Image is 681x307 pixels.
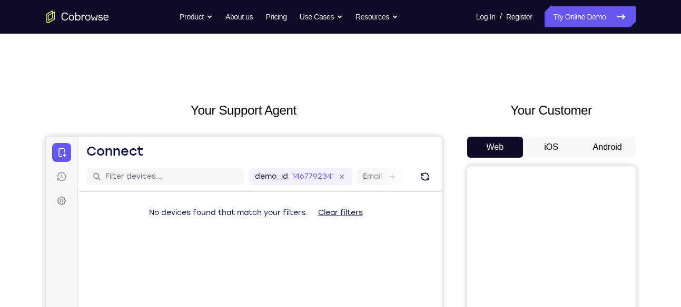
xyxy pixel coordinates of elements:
input: Filter devices... [60,35,192,45]
a: Sessions [6,30,25,49]
h1: Connect [41,6,98,23]
button: Use Cases [300,6,343,27]
label: Email [317,35,336,45]
h2: Your Customer [467,101,636,120]
a: Settings [6,55,25,74]
button: iOS [523,137,579,158]
a: Connect [6,6,25,25]
button: Clear filters [264,66,325,87]
a: Go to the home page [46,11,109,23]
a: Pricing [265,6,287,27]
a: About us [225,6,253,27]
button: Android [579,137,636,158]
h2: Your Support Agent [46,101,442,120]
button: Refresh [371,32,388,48]
span: No devices found that match your filters. [103,71,262,80]
a: Try Online Demo [545,6,635,27]
a: Register [506,6,532,27]
button: Resources [356,6,398,27]
button: Web [467,137,524,158]
a: Log In [476,6,496,27]
label: demo_id [209,35,242,45]
button: Product [180,6,213,27]
span: / [500,11,502,23]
